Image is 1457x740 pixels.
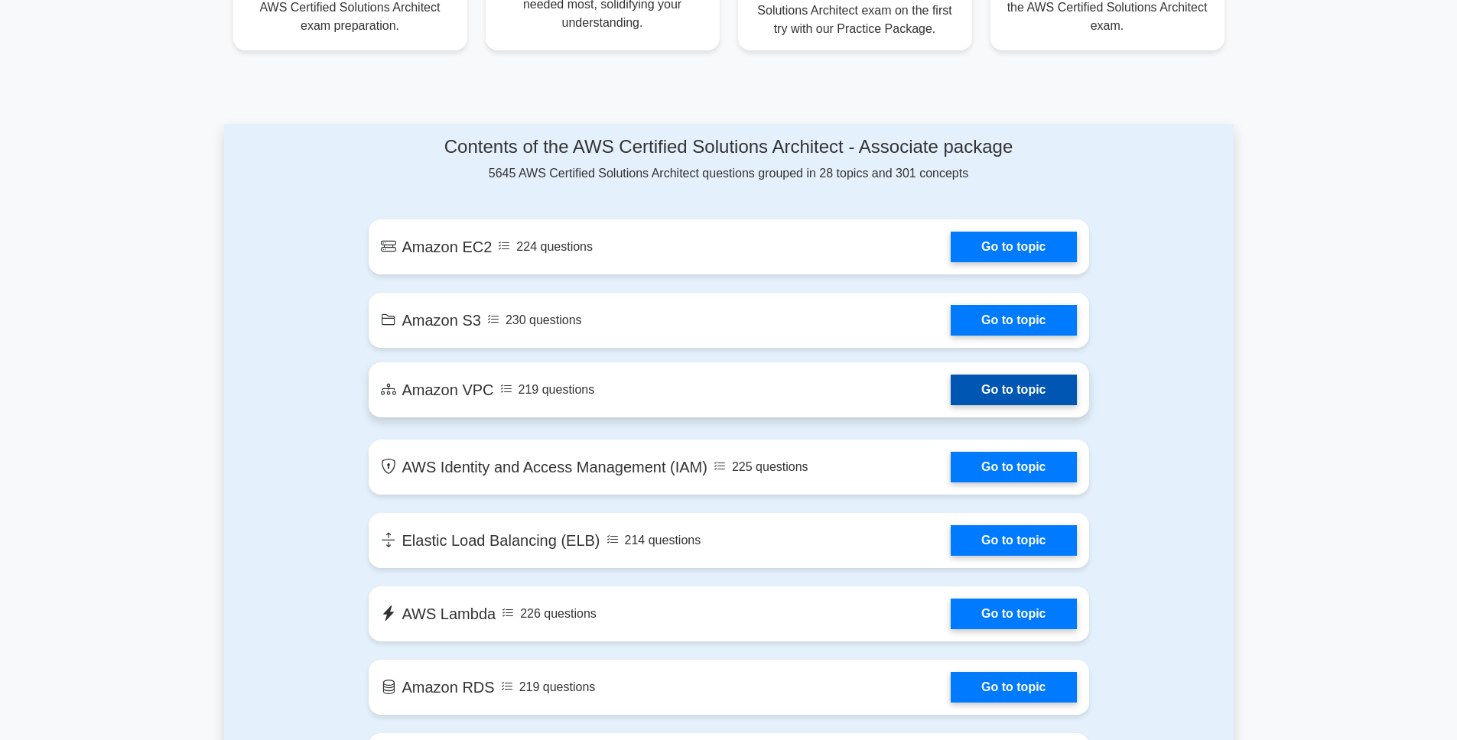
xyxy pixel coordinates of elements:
[951,599,1076,629] a: Go to topic
[369,136,1089,158] h4: Contents of the AWS Certified Solutions Architect - Associate package
[951,452,1076,482] a: Go to topic
[951,375,1076,405] a: Go to topic
[951,525,1076,556] a: Go to topic
[951,232,1076,262] a: Go to topic
[951,672,1076,703] a: Go to topic
[369,136,1089,183] div: 5645 AWS Certified Solutions Architect questions grouped in 28 topics and 301 concepts
[951,305,1076,336] a: Go to topic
